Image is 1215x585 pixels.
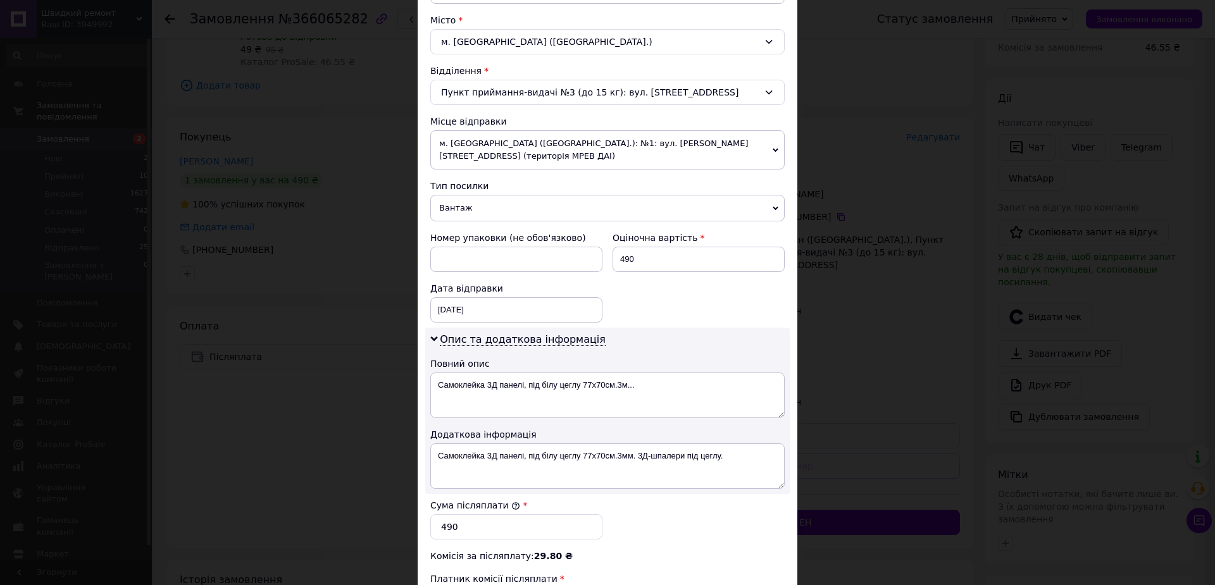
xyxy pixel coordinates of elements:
div: Комісія за післяплату: [430,550,785,562]
div: Відділення [430,65,785,77]
span: Опис та додаткова інформація [440,333,606,346]
textarea: Самоклейка 3Д панелі, під білу цеглу 77х70см.3м... [430,373,785,418]
span: 29.80 ₴ [534,551,573,561]
div: Дата відправки [430,282,602,295]
textarea: Самоклейка 3Д панелі, під білу цеглу 77х70см.3мм. 3Д-шпалери під цеглу. [430,443,785,489]
span: Тип посилки [430,181,489,191]
div: Додаткова інформація [430,428,785,441]
div: Пункт приймання-видачі №3 (до 15 кг): вул. [STREET_ADDRESS] [430,80,785,105]
span: Вантаж [430,195,785,221]
span: м. [GEOGRAPHIC_DATA] ([GEOGRAPHIC_DATA].): №1: вул. [PERSON_NAME][STREET_ADDRESS] (територія МРЕВ... [430,130,785,169]
div: Повний опис [430,357,785,370]
label: Сума післяплати [430,500,520,510]
span: Місце відправки [430,116,507,126]
div: Номер упаковки (не обов'язково) [430,231,602,244]
div: Оціночна вартість [613,231,785,244]
div: Місто [430,14,785,27]
div: м. [GEOGRAPHIC_DATA] ([GEOGRAPHIC_DATA].) [430,29,785,54]
span: Платник комісії післяплати [430,574,558,584]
